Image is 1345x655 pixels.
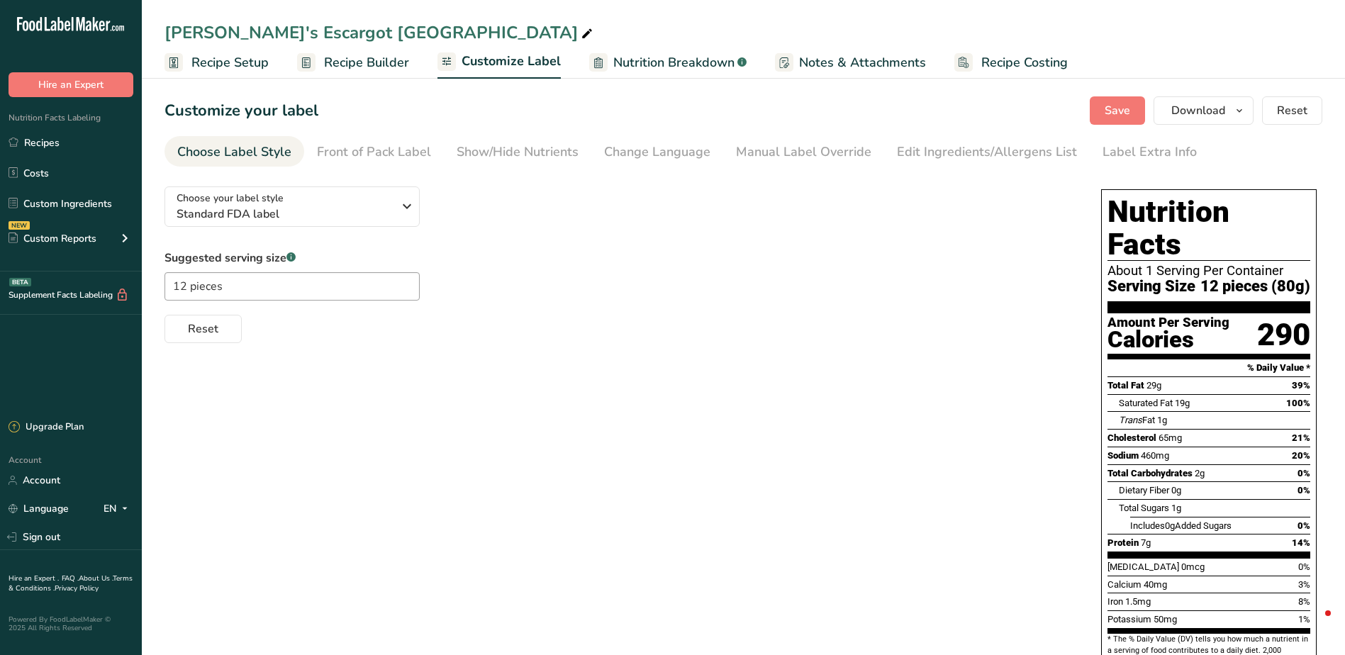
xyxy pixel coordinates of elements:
span: Cholesterol [1107,432,1156,443]
i: Trans [1119,415,1142,425]
button: Hire an Expert [9,72,133,97]
span: Recipe Builder [324,53,409,72]
span: 460mg [1141,450,1169,461]
span: Total Sugars [1119,503,1169,513]
div: Front of Pack Label [317,142,431,162]
span: Protein [1107,537,1139,548]
span: 0% [1297,468,1310,478]
span: Total Carbohydrates [1107,468,1193,478]
span: Calcium [1107,579,1142,590]
button: Choose your label style Standard FDA label [164,186,420,227]
span: Sodium [1107,450,1139,461]
div: Manual Label Override [736,142,871,162]
span: 40mg [1144,579,1167,590]
div: Powered By FoodLabelMaker © 2025 All Rights Reserved [9,615,133,632]
div: BETA [9,278,31,286]
span: 0g [1171,485,1181,496]
a: Language [9,496,69,521]
a: Notes & Attachments [775,47,926,79]
a: About Us . [79,573,113,583]
span: Download [1171,102,1225,119]
div: Upgrade Plan [9,420,84,435]
span: 0g [1165,520,1175,531]
section: % Daily Value * [1107,359,1310,376]
span: 39% [1292,380,1310,391]
span: Serving Size [1107,278,1195,296]
span: 20% [1292,450,1310,461]
span: Reset [188,320,218,337]
span: Save [1105,102,1130,119]
h1: Customize your label [164,99,318,123]
span: Fat [1119,415,1155,425]
div: Change Language [604,142,710,162]
span: Recipe Setup [191,53,269,72]
span: 29g [1146,380,1161,391]
div: Edit Ingredients/Allergens List [897,142,1077,162]
div: Label Extra Info [1103,142,1197,162]
a: Recipe Builder [297,47,409,79]
div: Show/Hide Nutrients [457,142,579,162]
span: 0% [1297,520,1310,531]
span: 65mg [1159,432,1182,443]
span: 21% [1292,432,1310,443]
span: 50mg [1154,614,1177,625]
span: Potassium [1107,614,1151,625]
span: [MEDICAL_DATA] [1107,561,1179,572]
div: 290 [1257,316,1310,354]
span: 2g [1195,468,1205,478]
a: Terms & Conditions . [9,573,133,593]
span: Iron [1107,596,1123,607]
div: NEW [9,221,30,230]
label: Suggested serving size [164,250,420,267]
span: 100% [1286,398,1310,408]
a: Customize Label [437,45,561,79]
span: 0% [1298,561,1310,572]
div: [PERSON_NAME]'s Escargot [GEOGRAPHIC_DATA] [164,20,596,45]
div: Choose Label Style [177,142,291,162]
span: 1.5mg [1125,596,1151,607]
a: Privacy Policy [55,583,99,593]
span: 1g [1157,415,1167,425]
div: Amount Per Serving [1107,316,1229,330]
button: Reset [1262,96,1322,125]
span: 19g [1175,398,1190,408]
button: Download [1154,96,1254,125]
span: 3% [1298,579,1310,590]
div: EN [104,500,133,517]
h1: Nutrition Facts [1107,196,1310,261]
span: 0% [1297,485,1310,496]
a: Nutrition Breakdown [589,47,747,79]
span: 8% [1298,596,1310,607]
span: Notes & Attachments [799,53,926,72]
span: 1g [1171,503,1181,513]
a: Recipe Costing [954,47,1068,79]
span: 14% [1292,537,1310,548]
div: About 1 Serving Per Container [1107,264,1310,278]
span: 12 pieces (80g) [1200,278,1310,296]
a: Recipe Setup [164,47,269,79]
span: Includes Added Sugars [1130,520,1232,531]
span: Reset [1277,102,1307,119]
span: Nutrition Breakdown [613,53,735,72]
span: Standard FDA label [177,206,393,223]
span: Recipe Costing [981,53,1068,72]
iframe: Intercom live chat [1297,607,1331,641]
span: Customize Label [462,52,561,71]
span: Choose your label style [177,191,284,206]
div: Custom Reports [9,231,96,246]
button: Reset [164,315,242,343]
a: Hire an Expert . [9,573,59,583]
span: 7g [1141,537,1151,548]
span: 0mcg [1181,561,1205,572]
div: Calories [1107,330,1229,350]
a: FAQ . [62,573,79,583]
span: Total Fat [1107,380,1144,391]
button: Save [1090,96,1145,125]
span: Saturated Fat [1119,398,1173,408]
span: Dietary Fiber [1119,485,1169,496]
